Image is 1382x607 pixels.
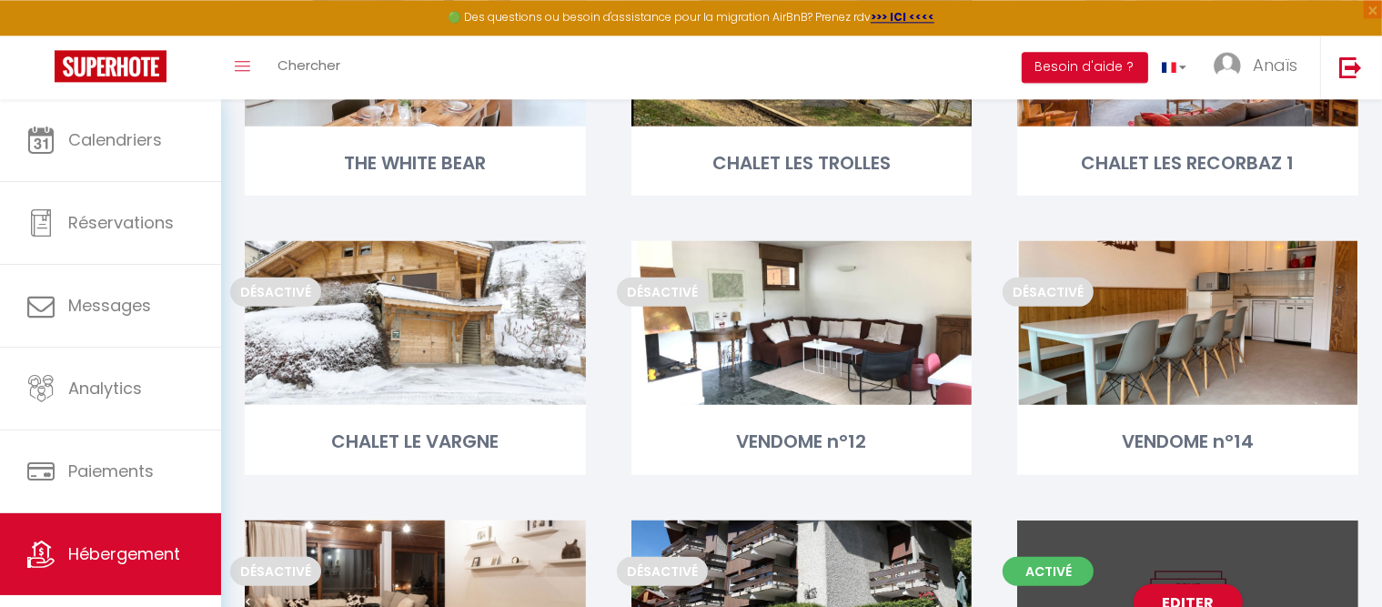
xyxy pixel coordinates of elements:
span: Réservations [68,211,174,234]
span: Chercher [277,56,340,75]
span: Désactivé [230,278,321,307]
div: THE WHITE BEAR [245,149,586,177]
div: VENDOME n°12 [631,428,973,456]
div: CHALET LE VARGNE [245,428,586,456]
div: CHALET LES TROLLES [631,149,973,177]
span: Paiements [68,460,154,482]
img: Super Booking [55,50,166,82]
span: Désactivé [230,557,321,586]
span: Désactivé [617,278,708,307]
span: Désactivé [617,557,708,586]
div: VENDOME n°14 [1017,428,1358,456]
span: Calendriers [68,128,162,151]
img: ... [1214,52,1241,79]
button: Besoin d'aide ? [1022,52,1148,83]
a: >>> ICI <<<< [871,9,934,25]
span: Désactivé [1003,278,1094,307]
a: ... Anaïs [1200,35,1320,99]
a: Chercher [264,35,354,99]
div: CHALET LES RECORBAZ 1 [1017,149,1358,177]
span: Activé [1003,557,1094,586]
span: Hébergement [68,542,180,565]
span: Analytics [68,377,142,400]
span: Messages [68,294,151,317]
img: logout [1339,56,1362,78]
span: Anaïs [1253,54,1297,76]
